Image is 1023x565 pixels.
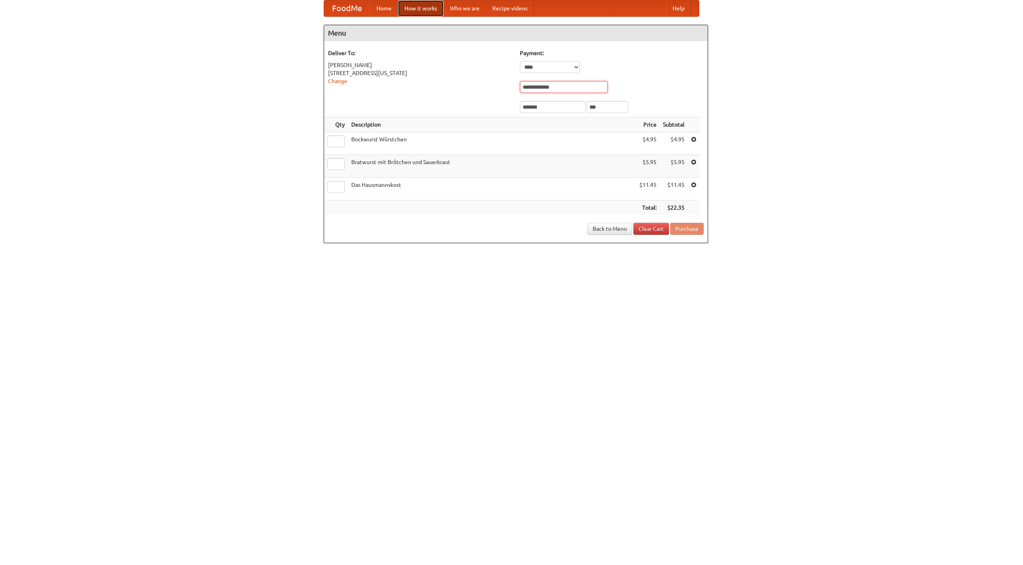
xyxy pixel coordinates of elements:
[328,69,512,77] div: [STREET_ADDRESS][US_STATE]
[520,49,704,57] h5: Payment:
[636,178,660,200] td: $11.45
[660,132,688,155] td: $4.95
[324,117,348,132] th: Qty
[324,0,370,16] a: FoodMe
[633,223,669,235] a: Clear Cart
[348,117,636,132] th: Description
[348,155,636,178] td: Bratwurst mit Brötchen und Sauerkraut
[328,49,512,57] h5: Deliver To:
[660,178,688,200] td: $11.45
[666,0,691,16] a: Help
[660,155,688,178] td: $5.95
[670,223,704,235] button: Purchase
[398,0,444,16] a: How it works
[328,78,347,84] a: Change
[348,132,636,155] td: Bockwurst Würstchen
[444,0,486,16] a: Who we are
[348,178,636,200] td: Das Hausmannskost
[486,0,534,16] a: Recipe videos
[636,200,660,215] th: Total:
[636,117,660,132] th: Price
[328,61,512,69] div: [PERSON_NAME]
[370,0,398,16] a: Home
[660,200,688,215] th: $22.35
[660,117,688,132] th: Subtotal
[324,25,708,41] h4: Menu
[587,223,632,235] a: Back to Menu
[636,155,660,178] td: $5.95
[636,132,660,155] td: $4.95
